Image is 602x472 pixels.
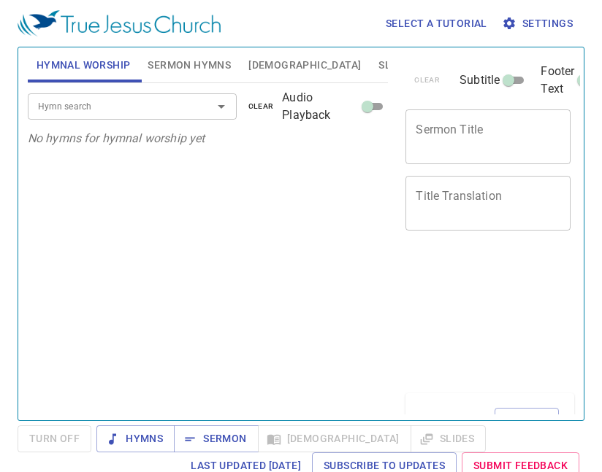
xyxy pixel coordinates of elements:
span: Slides [378,56,413,74]
button: Select a tutorial [380,10,493,37]
span: Settings [505,15,573,33]
span: Hymns [108,430,163,448]
span: clear [248,100,274,113]
span: Footer Text [541,63,574,98]
span: Add to Lineup [504,411,549,451]
span: Sermon [186,430,246,448]
div: Sermon Lineup(0)Add to Lineup [405,393,574,468]
span: Subtitle [460,71,500,89]
span: Select a tutorial [386,15,487,33]
span: Audio Playback [282,89,359,124]
button: Open [211,96,232,117]
img: True Jesus Church [18,10,221,36]
button: clear [240,98,283,115]
iframe: from-child [400,246,539,387]
p: Sermon Lineup ( 0 ) [395,413,446,448]
span: Sermon Hymns [148,56,231,74]
button: Hymns [96,425,175,452]
button: Settings [499,10,579,37]
span: [DEMOGRAPHIC_DATA] [248,56,361,74]
button: Sermon [174,425,258,452]
i: No hymns for hymnal worship yet [28,131,205,145]
button: Add to Lineup [495,408,559,454]
span: Hymnal Worship [37,56,131,74]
